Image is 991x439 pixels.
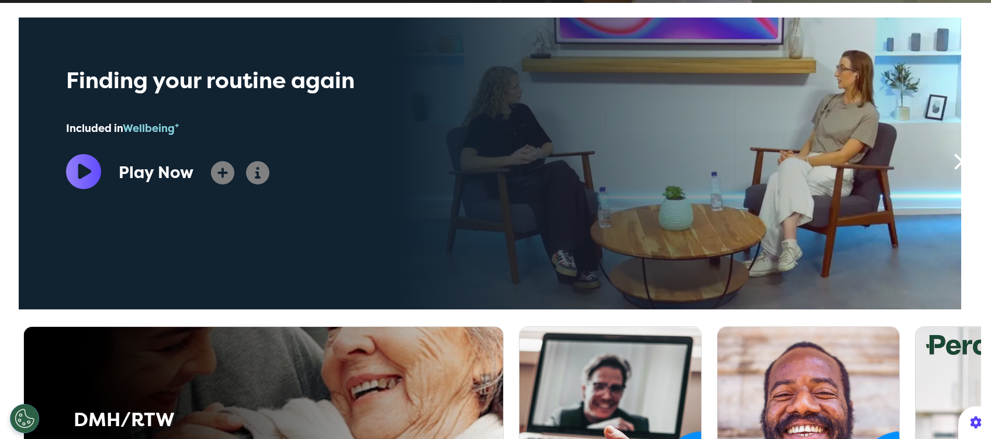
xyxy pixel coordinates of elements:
span: Wellbeing [123,122,179,135]
div: Finding your routine again [66,64,584,97]
div: DMH/RTW [74,406,408,435]
button: Open Preferences [10,404,39,433]
sup: + [175,121,179,130]
div: Included in [66,121,584,137]
div: Play Now [119,161,193,185]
